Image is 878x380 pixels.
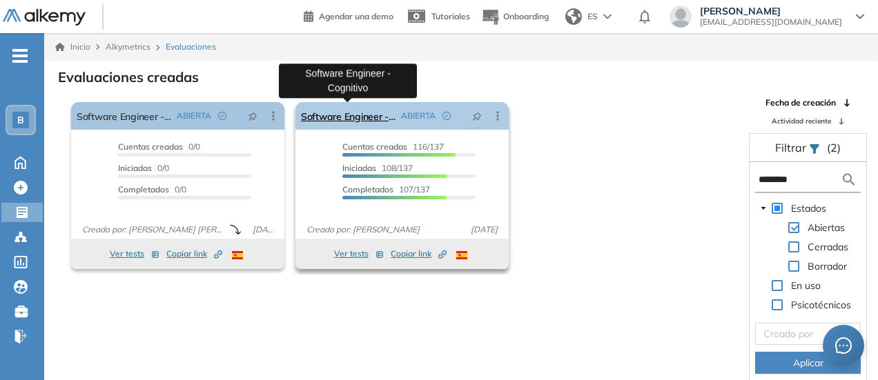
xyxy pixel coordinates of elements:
[793,355,823,370] span: Aplicar
[481,2,549,32] button: Onboarding
[401,110,436,122] span: ABIERTA
[431,11,470,21] span: Tutoriales
[118,141,200,152] span: 0/0
[58,69,199,86] h3: Evaluaciones creadas
[247,223,279,236] span: [DATE]
[788,277,823,294] span: En uso
[775,141,809,154] span: Filtrar
[301,102,396,130] a: Software Engineer - Cognitivo
[248,110,257,121] span: pushpin
[342,184,393,194] span: Completados
[342,141,444,152] span: 116/137
[700,6,842,17] span: [PERSON_NAME]
[788,200,829,217] span: Estados
[772,116,831,126] span: Actividad reciente
[17,114,24,126] span: B
[301,223,425,236] span: Creado por: [PERSON_NAME]
[342,163,376,173] span: Iniciadas
[342,163,413,173] span: 108/137
[765,97,836,109] span: Fecha de creación
[334,246,384,262] button: Ver tests
[827,139,841,156] span: (2)
[218,112,226,120] span: check-circle
[77,102,171,130] a: Software Engineer - Desafío Técnico
[118,141,183,152] span: Cuentas creadas
[791,299,851,311] span: Psicotécnicos
[565,8,582,25] img: world
[304,7,393,23] a: Agendar una demo
[442,112,451,120] span: check-circle
[118,184,186,194] span: 0/0
[3,9,86,26] img: Logo
[835,337,852,354] span: message
[808,260,847,272] span: Borrador
[603,14,612,19] img: arrow
[587,10,598,23] span: ES
[465,223,503,236] span: [DATE]
[55,41,90,53] a: Inicio
[342,141,407,152] span: Cuentas creadas
[472,110,482,121] span: pushpin
[808,221,845,234] span: Abiertas
[503,11,549,21] span: Onboarding
[700,17,842,28] span: [EMAIL_ADDRESS][DOMAIN_NAME]
[805,239,851,255] span: Cerradas
[77,223,230,236] span: Creado por: [PERSON_NAME] [PERSON_NAME]
[166,246,222,262] button: Copiar link
[805,219,848,236] span: Abiertas
[462,105,492,127] button: pushpin
[118,163,169,173] span: 0/0
[755,352,861,374] button: Aplicar
[319,11,393,21] span: Agendar una demo
[391,248,447,260] span: Copiar link
[808,241,848,253] span: Cerradas
[118,163,152,173] span: Iniciadas
[791,279,821,292] span: En uso
[237,105,268,127] button: pushpin
[166,248,222,260] span: Copiar link
[791,202,826,214] span: Estados
[232,251,243,259] img: ESP
[279,63,417,98] div: Software Engineer - Cognitivo
[760,205,767,212] span: caret-down
[805,258,850,274] span: Borrador
[456,251,467,259] img: ESP
[391,246,447,262] button: Copiar link
[177,110,211,122] span: ABIERTA
[841,171,857,188] img: search icon
[788,297,854,313] span: Psicotécnicos
[118,184,169,194] span: Completados
[166,41,216,53] span: Evaluaciones
[342,184,430,194] span: 107/137
[106,41,150,52] span: Alkymetrics
[110,246,159,262] button: Ver tests
[12,54,28,57] i: -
